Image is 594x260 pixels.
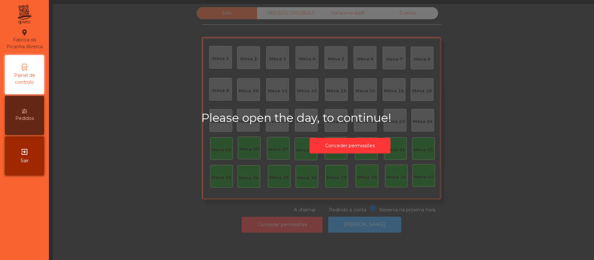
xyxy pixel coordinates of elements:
[21,157,29,164] span: Sair
[7,72,42,86] span: Painel de controlo
[21,29,28,36] i: location_on
[201,111,498,125] h2: Please open the day, to continue!
[310,138,390,154] button: Conceder permissões
[21,148,28,156] i: exit_to_app
[5,29,44,50] div: Fabrica da Picanha Alverca
[15,115,34,122] span: Pedidos
[16,3,32,26] img: qpiato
